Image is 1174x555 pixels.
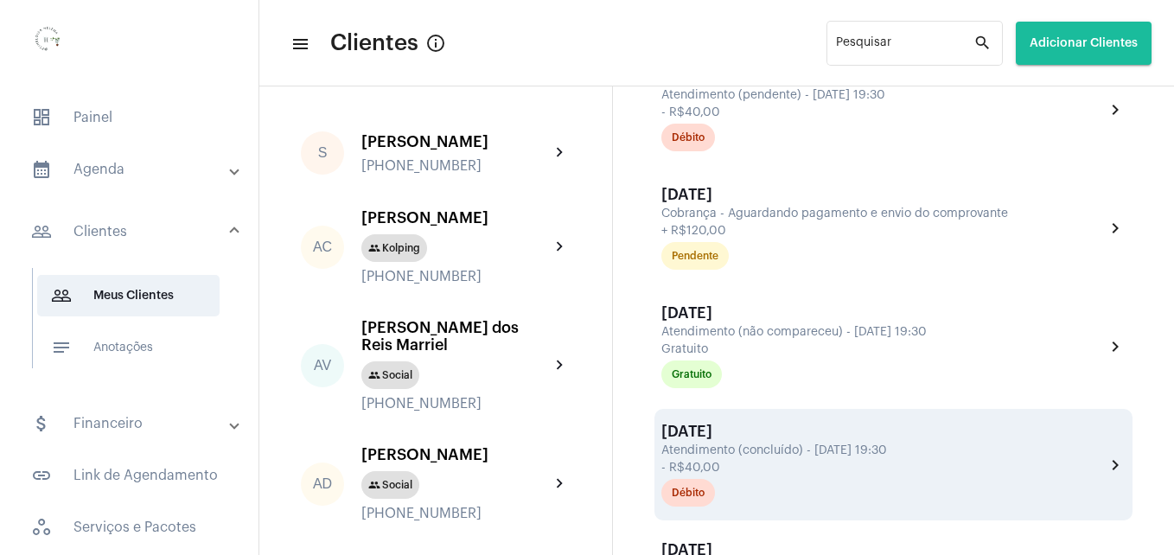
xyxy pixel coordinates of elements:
[361,396,550,411] div: [PHONE_NUMBER]
[361,234,427,262] mat-chip: Kolping
[301,462,344,506] div: AD
[661,207,1101,220] div: Cobrança - Aguardando pagamento e envio do comprovante
[14,9,83,78] img: 0d939d3e-dcd2-0964-4adc-7f8e0d1a206f.png
[31,413,231,434] mat-panel-title: Financeiro
[31,107,52,128] span: sidenav icon
[17,455,241,496] span: Link de Agendamento
[330,29,418,57] span: Clientes
[10,204,258,259] mat-expansion-panel-header: sidenav iconClientes
[368,369,380,381] mat-icon: group
[301,131,344,175] div: S
[661,225,1101,238] div: + R$120,00
[51,285,72,306] mat-icon: sidenav icon
[31,159,52,180] mat-icon: sidenav icon
[361,506,550,521] div: [PHONE_NUMBER]
[1105,218,1126,239] mat-icon: chevron_right
[361,209,550,226] div: [PERSON_NAME]
[661,326,1101,339] div: Atendimento (não compareceu) - [DATE] 19:30
[31,221,231,242] mat-panel-title: Clientes
[661,106,1101,119] div: - R$40,00
[836,40,973,54] input: Pesquisar
[31,221,52,242] mat-icon: sidenav icon
[37,327,220,368] span: Anotações
[1105,99,1126,120] mat-icon: chevron_right
[301,226,344,269] div: AC
[31,159,231,180] mat-panel-title: Agenda
[1030,37,1138,49] span: Adicionar Clientes
[550,237,571,258] mat-icon: chevron_right
[973,33,994,54] mat-icon: search
[361,158,550,174] div: [PHONE_NUMBER]
[661,304,1105,322] div: [DATE]
[31,465,52,486] mat-icon: sidenav icon
[361,319,550,354] div: [PERSON_NAME] dos Reis Marriel
[661,89,1101,102] div: Atendimento (pendente) - [DATE] 19:30
[672,251,718,262] div: Pendente
[31,517,52,538] span: sidenav icon
[550,474,571,494] mat-icon: chevron_right
[661,462,1101,475] div: - R$40,00
[361,471,419,499] mat-chip: Social
[10,403,258,444] mat-expansion-panel-header: sidenav iconFinanceiro
[661,423,1105,440] div: [DATE]
[672,132,705,144] div: Débito
[31,413,52,434] mat-icon: sidenav icon
[661,444,1101,457] div: Atendimento (concluído) - [DATE] 19:30
[1016,22,1152,65] button: Adicionar Clientes
[17,507,241,548] span: Serviços e Pacotes
[1105,336,1126,357] mat-icon: chevron_right
[661,186,1105,203] div: [DATE]
[361,446,550,463] div: [PERSON_NAME]
[361,133,550,150] div: [PERSON_NAME]
[361,269,550,284] div: [PHONE_NUMBER]
[290,34,308,54] mat-icon: sidenav icon
[550,143,571,163] mat-icon: chevron_right
[418,26,453,61] button: Button that displays a tooltip when focused or hovered over
[301,344,344,387] div: AV
[425,33,446,54] mat-icon: Button that displays a tooltip when focused or hovered over
[672,488,705,499] div: Débito
[10,149,258,190] mat-expansion-panel-header: sidenav iconAgenda
[51,337,72,358] mat-icon: sidenav icon
[17,97,241,138] span: Painel
[37,275,220,316] span: Meus Clientes
[368,479,380,491] mat-icon: group
[368,242,380,254] mat-icon: group
[361,361,419,389] mat-chip: Social
[550,355,571,376] mat-icon: chevron_right
[672,369,711,380] div: Gratuito
[661,343,1101,356] div: Gratuito
[1105,455,1126,475] mat-icon: chevron_right
[10,259,258,392] div: sidenav iconClientes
